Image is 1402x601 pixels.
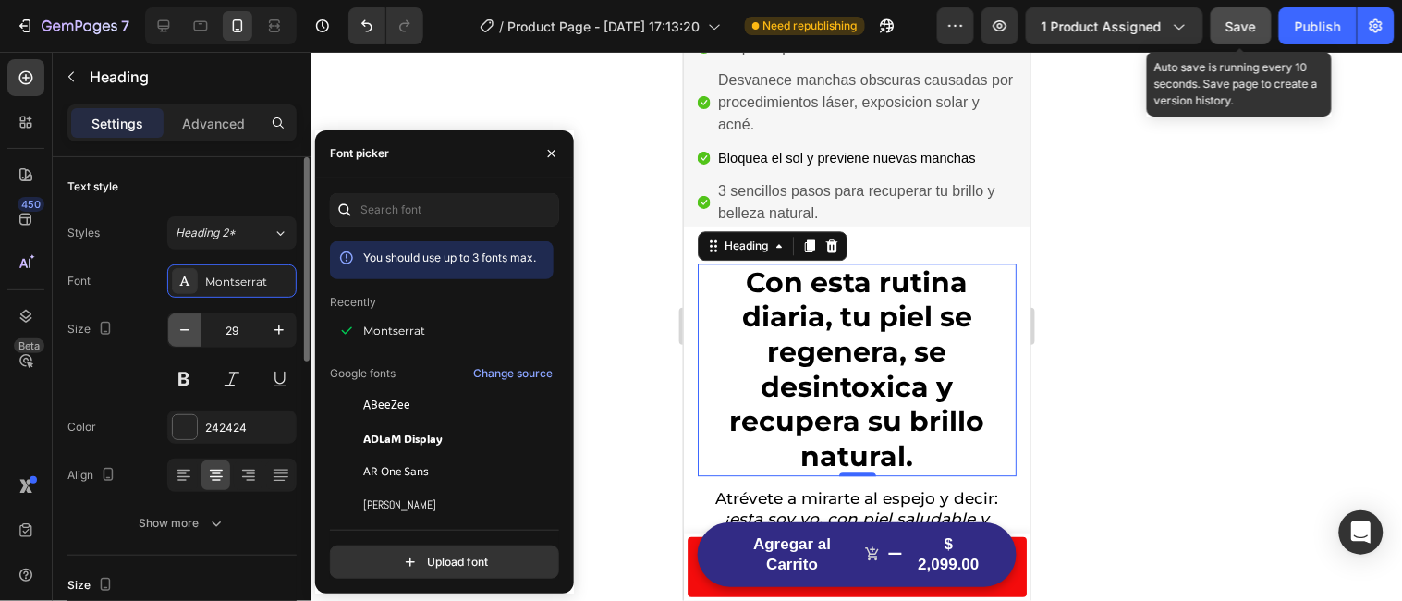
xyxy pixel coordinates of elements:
[763,18,858,34] span: Need republishing
[90,66,289,88] p: Heading
[167,216,297,250] button: Heading 2*
[67,463,119,488] div: Align
[91,114,143,133] p: Settings
[684,52,1030,601] iframe: Design area
[401,553,488,571] div: Upload font
[67,178,118,195] div: Text style
[205,274,292,290] div: Montserrat
[67,317,116,342] div: Size
[330,145,389,162] div: Font picker
[18,197,44,212] div: 450
[67,225,100,241] div: Styles
[1211,7,1272,44] button: Save
[67,507,297,540] button: Show more
[363,397,410,413] span: ABeeZee
[1226,18,1257,34] span: Save
[1295,17,1341,36] div: Publish
[330,365,396,382] p: Google fonts
[67,419,96,435] div: Color
[14,338,44,353] div: Beta
[176,225,236,241] span: Heading 2*
[330,294,376,311] p: Recently
[67,273,91,289] div: Font
[1339,510,1384,555] div: Open Intercom Messenger
[330,193,559,227] input: Search font
[348,7,423,44] div: Undo/Redo
[363,497,436,513] span: [PERSON_NAME]
[121,15,129,37] p: 7
[7,7,138,44] button: 7
[67,573,116,598] div: Size
[205,420,292,436] div: 242424
[508,17,701,36] span: Product Page - [DATE] 17:13:20
[500,17,505,36] span: /
[140,514,226,533] div: Show more
[182,114,245,133] p: Advanced
[363,251,536,264] span: You should use up to 3 fonts max.
[363,430,443,447] span: ADLaM Display
[1279,7,1357,44] button: Publish
[473,365,553,382] div: Change source
[363,463,429,480] span: AR One Sans
[1042,17,1162,36] span: 1 product assigned
[363,323,425,339] span: Montserrat
[1026,7,1203,44] button: 1 product assigned
[472,362,554,385] button: Change source
[330,546,559,579] button: Upload font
